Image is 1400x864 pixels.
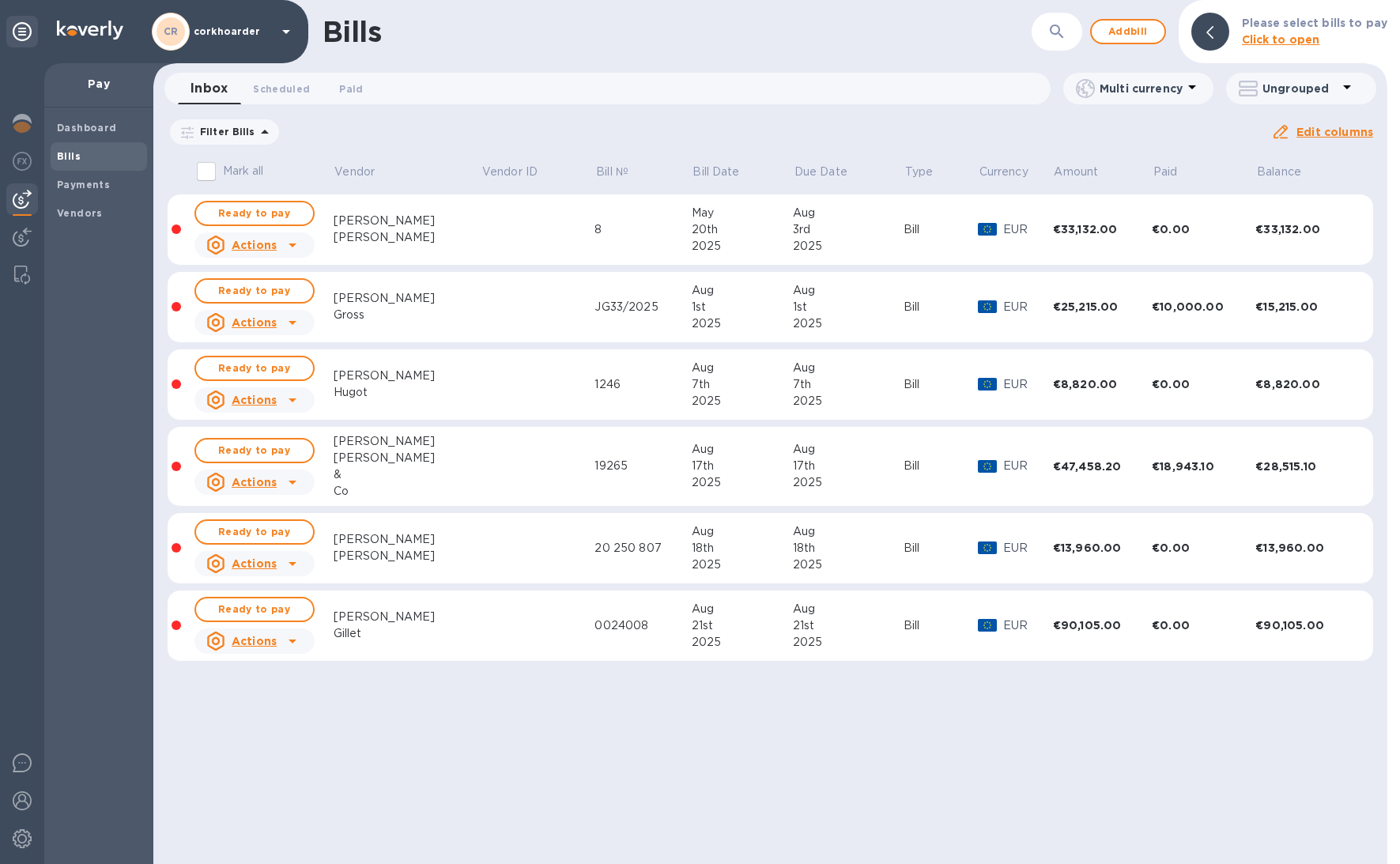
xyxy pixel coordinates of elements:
div: 18th [692,540,793,557]
div: Aug [692,360,793,376]
div: 0024008 [594,617,691,634]
div: 2025 [692,315,793,332]
span: Due Date [794,164,868,180]
span: Ready to pay [209,600,300,619]
div: Bill [904,376,978,393]
b: CR [164,25,179,37]
div: 2025 [793,238,904,255]
p: Bill № [596,164,628,180]
b: Click to open [1242,33,1320,46]
span: Amount [1054,164,1119,180]
p: Amount [1054,164,1098,180]
div: Bill [904,458,978,474]
div: 2025 [793,315,904,332]
div: 2025 [793,634,904,651]
div: Aug [793,601,904,617]
div: 3rd [793,221,904,238]
b: Vendors [57,207,103,219]
u: Actions [232,394,277,406]
span: Ready to pay [209,281,300,300]
span: Ready to pay [209,204,300,223]
p: corkhoarder [194,26,273,37]
img: Logo [57,21,123,40]
u: Edit columns [1296,126,1373,138]
u: Actions [232,476,277,489]
div: [PERSON_NAME] [334,433,481,450]
span: Vendor ID [482,164,558,180]
u: Actions [232,635,277,647]
div: €28,515.10 [1255,458,1354,474]
div: €15,215.00 [1255,299,1354,315]
div: 7th [793,376,904,393]
p: EUR [1003,221,1053,238]
div: €0.00 [1152,617,1255,633]
span: Vendor [334,164,395,180]
div: 1st [793,299,904,315]
button: Ready to pay [194,201,315,226]
div: 19265 [594,458,691,474]
div: 17th [692,458,793,474]
b: Please select bills to pay [1242,17,1387,29]
div: [PERSON_NAME] [334,290,481,307]
div: [PERSON_NAME] [334,213,481,229]
div: €18,943.10 [1152,458,1255,474]
div: Aug [793,441,904,458]
div: 2025 [793,393,904,409]
div: 20th [692,221,793,238]
p: Due Date [794,164,847,180]
p: Ungrouped [1262,81,1338,96]
div: Aug [793,282,904,299]
div: JG33/2025 [594,299,691,315]
u: Actions [232,239,277,251]
p: Vendor [334,164,375,180]
div: [PERSON_NAME] [334,368,481,384]
div: 20 250 807 [594,540,691,557]
div: €33,132.00 [1255,221,1354,237]
div: 2025 [793,474,904,491]
span: Paid [1153,164,1198,180]
span: Bill № [596,164,649,180]
div: Aug [692,601,793,617]
div: [PERSON_NAME] [334,609,481,625]
p: Multi currency [1100,81,1183,96]
p: EUR [1003,376,1053,393]
div: 17th [793,458,904,474]
div: €8,820.00 [1255,376,1354,392]
div: €0.00 [1152,221,1255,237]
p: Filter Bills [194,125,255,138]
div: Bill [904,617,978,634]
div: 2025 [692,634,793,651]
div: Aug [793,523,904,540]
div: €33,132.00 [1053,221,1152,237]
button: Addbill [1090,19,1166,44]
div: 2025 [692,557,793,573]
p: Type [905,164,934,180]
div: [PERSON_NAME] [334,229,481,246]
span: Type [905,164,954,180]
span: Currency [979,164,1028,180]
div: €90,105.00 [1053,617,1152,633]
span: Paid [339,81,363,97]
div: Bill [904,221,978,238]
p: EUR [1003,540,1053,557]
h1: Bills [323,15,381,48]
button: Ready to pay [194,519,315,545]
p: EUR [1003,458,1053,474]
div: 8 [594,221,691,238]
p: EUR [1003,299,1053,315]
div: Aug [793,360,904,376]
span: Ready to pay [209,359,300,378]
img: Foreign exchange [13,152,32,171]
div: [PERSON_NAME] [334,531,481,548]
p: Pay [57,76,141,92]
div: €25,215.00 [1053,299,1152,315]
div: May [692,205,793,221]
div: Gross [334,307,481,323]
div: €13,960.00 [1255,540,1354,556]
div: Bill [904,540,978,557]
div: Unpin categories [6,16,38,47]
div: 1246 [594,376,691,393]
div: €8,820.00 [1053,376,1152,392]
div: 2025 [793,557,904,573]
div: Co [334,483,481,500]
